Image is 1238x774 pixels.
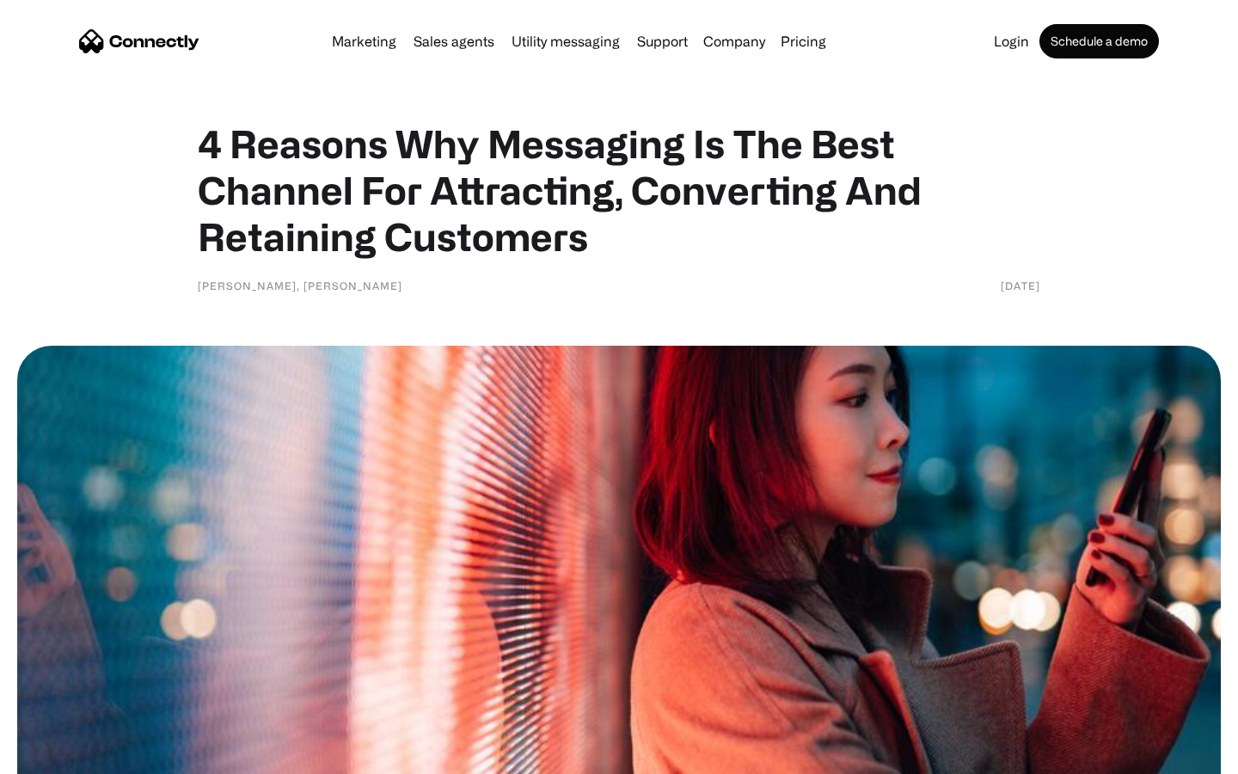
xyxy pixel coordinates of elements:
a: Pricing [774,34,833,48]
a: Schedule a demo [1039,24,1159,58]
a: Sales agents [407,34,501,48]
a: Marketing [325,34,403,48]
div: [DATE] [1001,277,1040,294]
a: Utility messaging [505,34,627,48]
div: Company [703,29,765,53]
a: Login [987,34,1036,48]
aside: Language selected: English [17,744,103,768]
ul: Language list [34,744,103,768]
h1: 4 Reasons Why Messaging Is The Best Channel For Attracting, Converting And Retaining Customers [198,120,1040,260]
a: Support [630,34,695,48]
div: [PERSON_NAME], [PERSON_NAME] [198,277,402,294]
